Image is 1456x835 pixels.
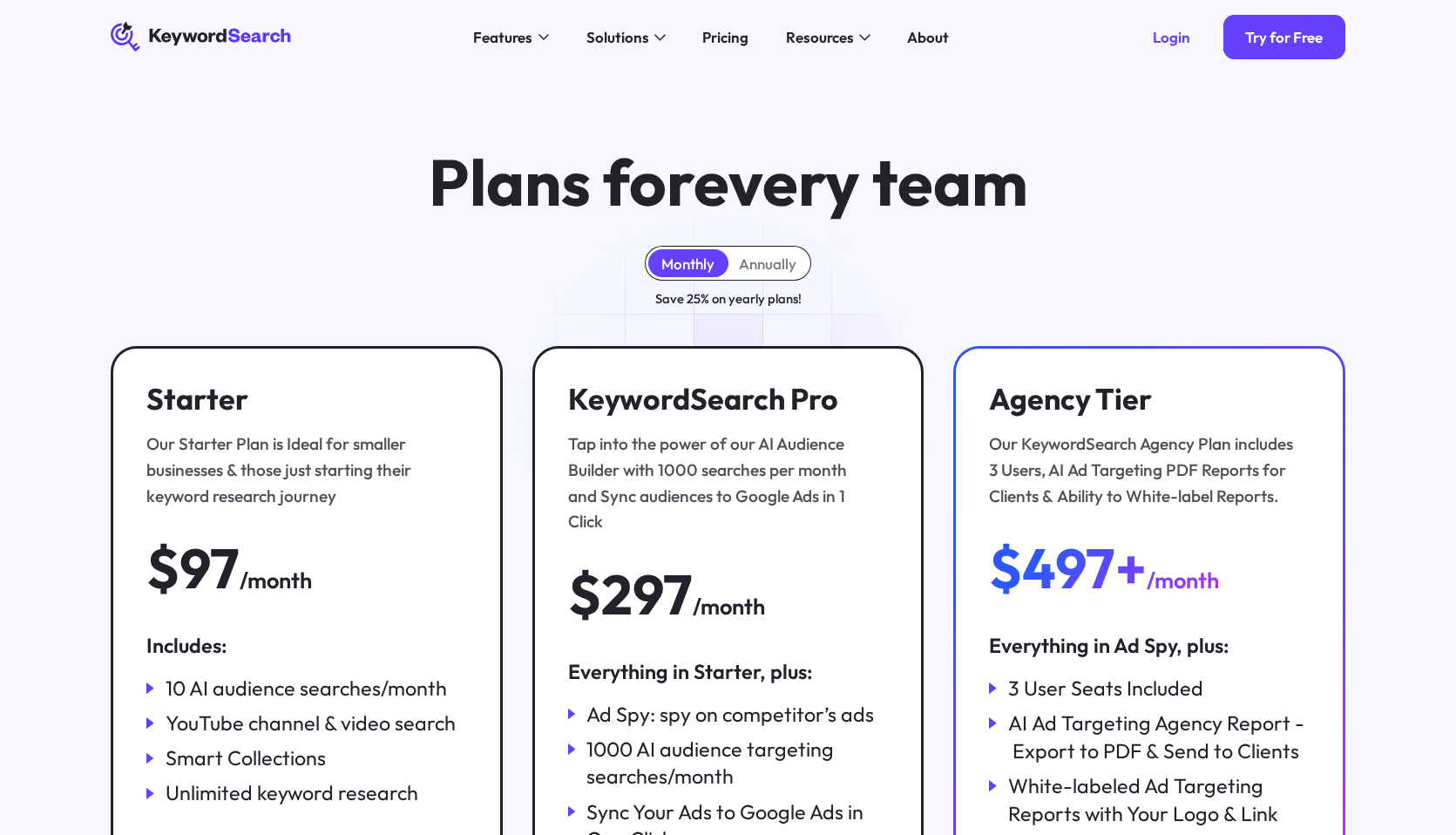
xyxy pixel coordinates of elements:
div: Includes: [146,632,466,660]
h3: KeywordSearch Pro [568,382,878,417]
div: Smart Collections [166,744,326,772]
div: 10 AI audience searches/month [166,675,447,703]
div: Monthly [661,255,714,273]
div: /month [240,564,312,599]
div: Tap into the power of our AI Audience Builder with 1000 searches per month and Sync audiences to ... [568,431,878,535]
div: $497+ [989,539,1147,597]
div: 3 User Seats Included [1008,675,1203,703]
div: /month [693,590,765,625]
a: Pricing [691,22,759,51]
div: About [907,26,949,48]
a: Try for Free [1223,15,1345,59]
div: Login [1153,28,1190,46]
a: About [896,22,959,51]
div: Pricing [702,26,748,48]
div: Features [473,26,532,48]
div: Unlimited keyword research [166,779,418,807]
div: AI Ad Targeting Agency Report - Export to PDF & Send to Clients [1008,709,1310,764]
div: YouTube channel & video search [166,709,456,737]
h3: Starter [146,382,457,417]
div: $297 [568,565,693,623]
div: $97 [146,539,240,597]
div: White-labeled Ad Targeting Reports with Your Logo & Link [1008,772,1310,827]
div: Annually [739,255,796,273]
div: Save 25% on yearly plans! [655,289,802,309]
span: every team [694,141,1028,222]
div: Ad Spy: spy on competitor’s ads [586,701,874,729]
div: Our Starter Plan is Ideal for smaller businesses & those just starting their keyword research jou... [146,431,457,509]
div: Solutions [586,26,649,48]
div: Resources [786,26,854,48]
div: Try for Free [1245,28,1323,46]
h3: Agency Tier [989,382,1299,417]
div: 1000 AI audience targeting searches/month [586,736,888,791]
h1: Plans for [429,148,1028,217]
div: /month [1147,564,1219,599]
div: Our KeywordSearch Agency Plan includes 3 Users, AI Ad Targeting PDF Reports for Clients & Ability... [989,431,1299,509]
div: Everything in Starter, plus: [568,658,888,686]
div: Everything in Ad Spy, plus: [989,632,1309,660]
a: Login [1130,15,1212,59]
